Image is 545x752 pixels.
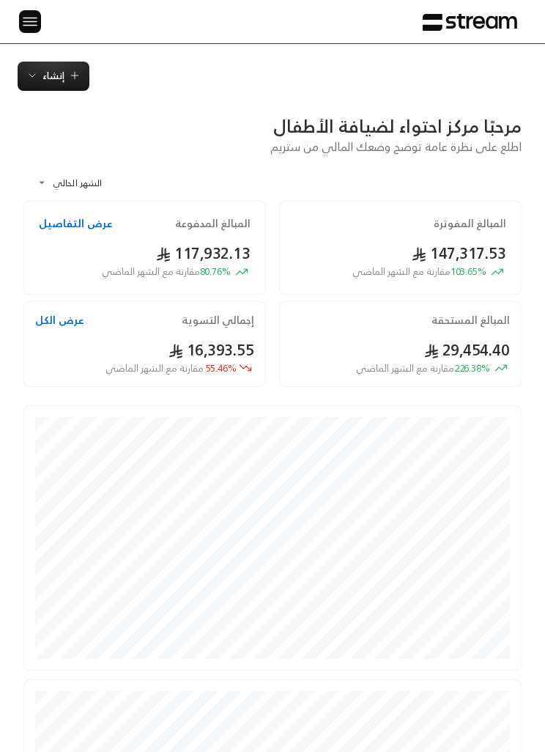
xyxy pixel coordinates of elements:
span: 103.65 % [352,265,486,279]
button: عرض التفاصيل [39,216,113,231]
span: 55.46 % [105,361,237,375]
span: 226.38 % [356,361,490,375]
span: 147,317.53 [412,240,506,266]
img: Logo [423,13,517,32]
div: الشهر الحالي [30,164,140,201]
span: مقارنة مع الشهر الماضي [356,360,454,377]
button: إنشاء [18,62,89,91]
h2: المبالغ المدفوعة [175,216,251,231]
span: 80.76 % [102,265,231,279]
span: اطلع على نظرة عامة توضح وضعك المالي من ستريم [270,136,522,157]
span: 16,393.55 [168,337,254,363]
span: إنشاء [42,67,64,84]
span: مقارنة مع الشهر الماضي [102,263,200,280]
span: مقارنة مع الشهر الماضي [352,263,451,280]
h2: المبالغ المستحقة [431,313,510,328]
h2: إجمالي التسوية [182,313,254,328]
h2: المبالغ المفوترة [434,216,506,231]
span: مقارنة مع الشهر الماضي [105,360,204,377]
div: مرحبًا مركز احتواء لضيافة الأطفال [23,114,522,138]
button: عرض الكل [35,313,84,328]
span: 117,932.13 [156,240,251,266]
img: menu [21,12,39,31]
span: 29,454.40 [424,337,510,363]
